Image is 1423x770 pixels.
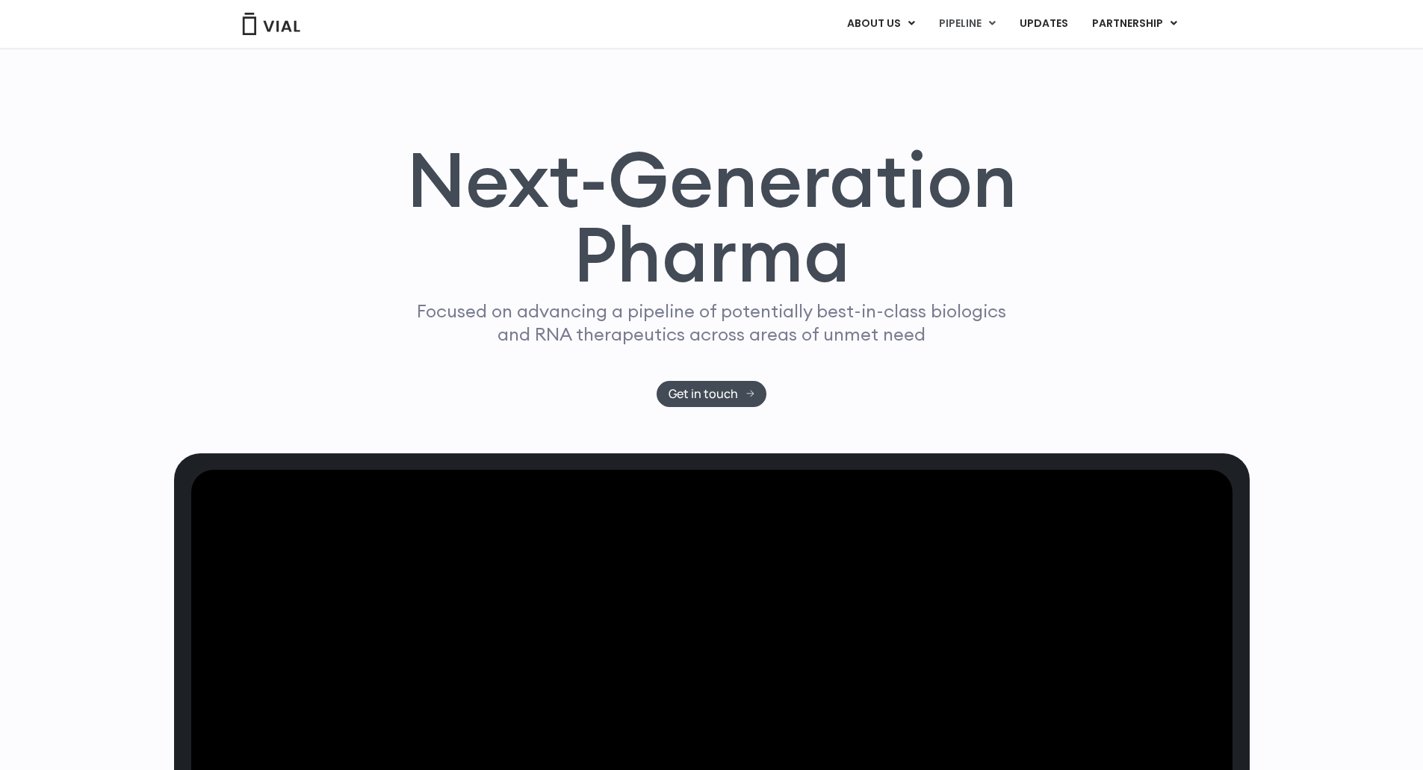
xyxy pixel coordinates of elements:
[241,13,301,35] img: Vial Logo
[411,299,1013,346] p: Focused on advancing a pipeline of potentially best-in-class biologics and RNA therapeutics acros...
[669,388,738,400] span: Get in touch
[1080,11,1189,37] a: PARTNERSHIPMenu Toggle
[657,381,766,407] a: Get in touch
[927,11,1007,37] a: PIPELINEMenu Toggle
[835,11,926,37] a: ABOUT USMenu Toggle
[1008,11,1079,37] a: UPDATES
[388,142,1035,293] h1: Next-Generation Pharma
